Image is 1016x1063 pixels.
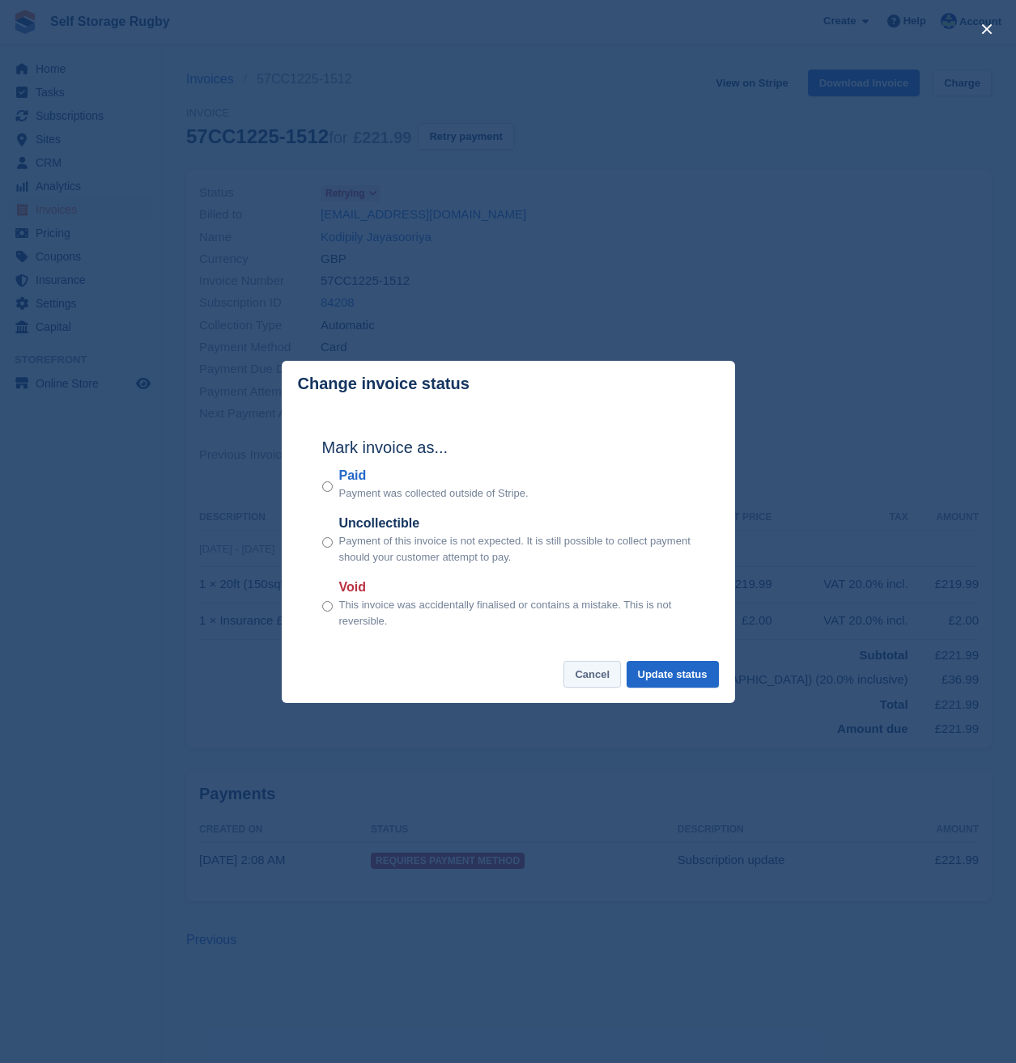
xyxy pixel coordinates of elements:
label: Void [339,578,695,597]
p: Change invoice status [298,375,470,393]
label: Uncollectible [339,514,695,533]
p: Payment of this invoice is not expected. It is still possible to collect payment should your cust... [339,533,695,565]
p: Payment was collected outside of Stripe. [339,485,529,502]
h2: Mark invoice as... [322,435,695,460]
p: This invoice was accidentally finalised or contains a mistake. This is not reversible. [339,597,695,629]
button: close [974,16,1000,42]
button: Cancel [563,661,621,688]
label: Paid [339,466,529,485]
button: Update status [627,661,719,688]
